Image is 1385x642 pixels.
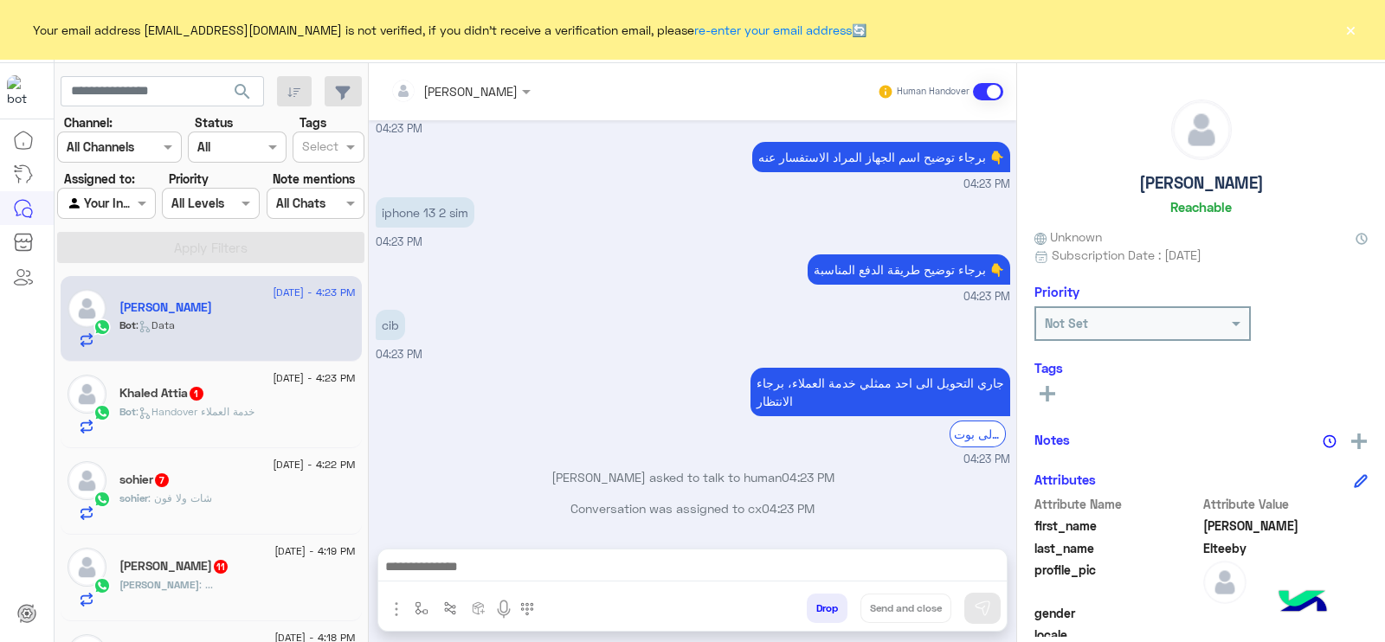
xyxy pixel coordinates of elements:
[386,599,407,620] img: send attachment
[1351,433,1367,449] img: add
[148,491,212,504] span: شات ولا فون
[465,594,493,622] button: create order
[1342,21,1359,38] button: ×
[273,170,355,188] label: Note mentions
[68,461,106,500] img: defaultAdmin.png
[1139,173,1264,193] h5: [PERSON_NAME]
[1034,539,1200,557] span: last_name
[273,285,355,300] span: [DATE] - 4:23 PM
[57,232,364,263] button: Apply Filters
[1203,604,1369,622] span: null
[376,122,422,135] span: 04:23 PM
[273,457,355,472] span: [DATE] - 4:22 PM
[974,600,991,617] img: send message
[1034,495,1200,513] span: Attribute Name
[155,473,169,487] span: 7
[169,170,209,188] label: Priority
[1034,561,1200,600] span: profile_pic
[376,235,422,248] span: 04:23 PM
[415,601,428,615] img: select flow
[408,594,436,622] button: select flow
[119,491,148,504] span: sohier
[1034,360,1368,376] h6: Tags
[376,310,405,340] p: 11/9/2025, 4:23 PM
[1034,432,1070,447] h6: Notes
[136,318,175,331] span: : Data
[300,113,326,132] label: Tags
[963,452,1010,468] span: 04:23 PM
[119,318,136,331] span: Bot
[472,601,486,615] img: create order
[376,197,474,228] p: 11/9/2025, 4:23 PM
[93,577,111,594] img: WhatsApp
[443,601,457,615] img: Trigger scenario
[950,421,1006,447] div: الرجوع الى بوت
[376,499,1010,517] p: Conversation was assigned to cx
[119,300,212,315] h5: Ahmed Elteeby
[897,85,969,99] small: Human Handover
[1034,604,1200,622] span: gender
[963,177,1010,193] span: 04:23 PM
[1323,434,1337,448] img: notes
[376,468,1010,486] p: [PERSON_NAME] asked to talk to human
[782,470,834,485] span: 04:23 PM
[752,142,1010,172] p: 11/9/2025, 4:23 PM
[273,370,355,386] span: [DATE] - 4:23 PM
[300,137,338,159] div: Select
[1170,199,1232,215] h6: Reachable
[199,578,213,591] span: ...
[1052,246,1201,264] span: Subscription Date : [DATE]
[119,472,171,487] h5: sohier
[1034,517,1200,535] span: first_name
[93,404,111,421] img: WhatsApp
[750,368,1010,416] p: 11/9/2025, 4:23 PM
[1034,284,1079,299] h6: Priority
[1203,561,1246,604] img: defaultAdmin.png
[807,594,847,623] button: Drop
[119,578,199,591] span: [PERSON_NAME]
[963,289,1010,305] span: 04:23 PM
[860,594,951,623] button: Send and close
[694,22,852,37] a: re-enter your email address
[195,113,233,132] label: Status
[119,405,136,418] span: Bot
[222,76,264,113] button: search
[68,289,106,328] img: defaultAdmin.png
[376,348,422,361] span: 04:23 PM
[68,375,106,414] img: defaultAdmin.png
[7,75,38,106] img: 1403182699927242
[1172,100,1231,159] img: defaultAdmin.png
[493,599,514,620] img: send voice note
[808,254,1010,285] p: 11/9/2025, 4:23 PM
[762,501,815,516] span: 04:23 PM
[33,21,866,39] span: Your email address [EMAIL_ADDRESS][DOMAIN_NAME] is not verified, if you didn't receive a verifica...
[119,386,205,401] h5: Khaled Attia
[1034,228,1102,246] span: Unknown
[190,387,203,401] span: 1
[232,81,253,102] span: search
[136,405,254,418] span: : Handover خدمة العملاء
[274,543,355,559] span: [DATE] - 4:19 PM
[93,491,111,508] img: WhatsApp
[64,113,113,132] label: Channel:
[214,560,228,574] span: 11
[119,559,229,574] h5: محمود اسماعيل
[1272,573,1333,633] img: hulul-logo.png
[93,318,111,336] img: WhatsApp
[436,594,465,622] button: Trigger scenario
[1203,517,1369,535] span: Ahmed
[1203,539,1369,557] span: Elteeby
[1203,495,1369,513] span: Attribute Value
[1034,472,1096,487] h6: Attributes
[68,548,106,587] img: defaultAdmin.png
[520,602,534,616] img: make a call
[64,170,135,188] label: Assigned to:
